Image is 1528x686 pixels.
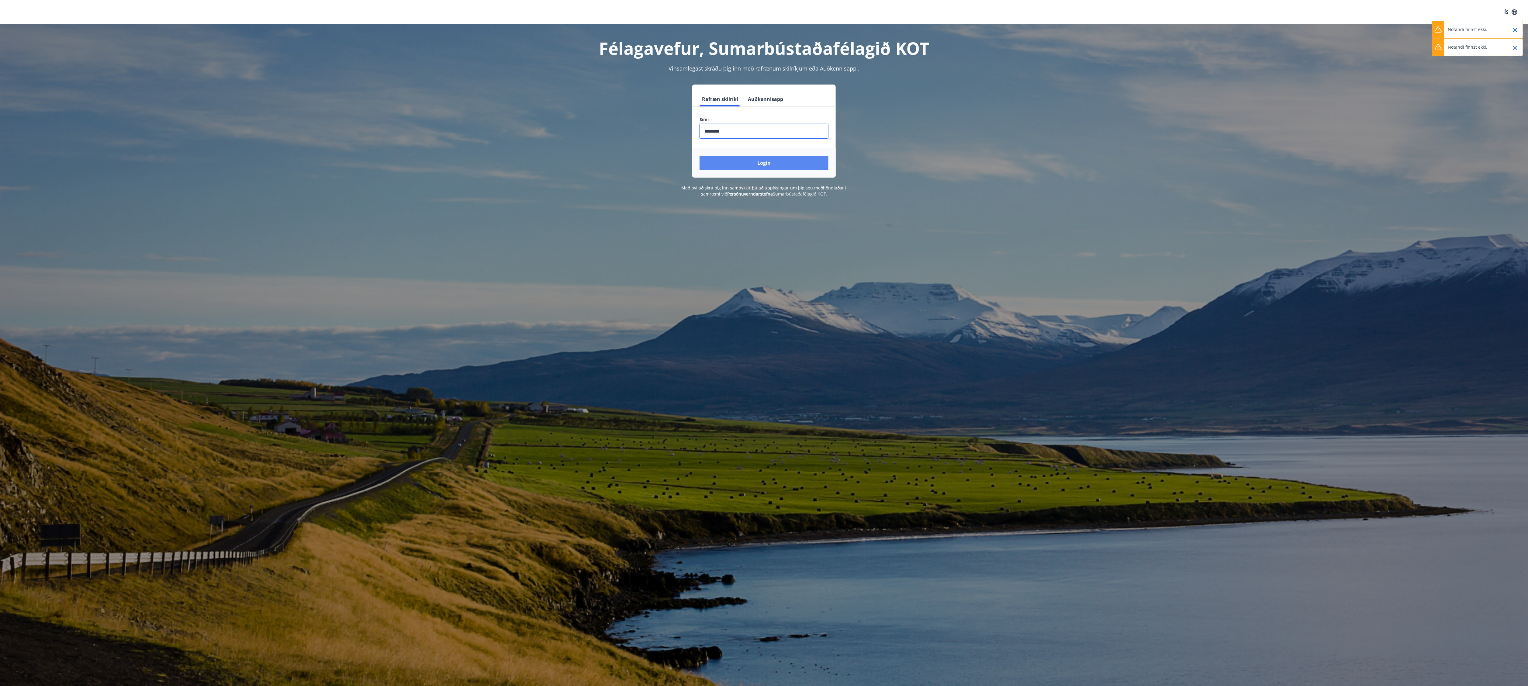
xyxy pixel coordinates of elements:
[1510,43,1520,53] button: Close
[1501,7,1521,18] button: ÍS
[700,116,828,123] label: Sími
[727,191,773,197] a: Persónuverndarstefna
[1510,25,1520,35] button: Close
[682,185,847,197] span: Með því að skrá þig inn samþykkir þú að upplýsingar um þig séu meðhöndlaðar í samræmi við Sumarbú...
[669,65,859,72] span: Vinsamlegast skráðu þig inn með rafrænum skilríkjum eða Auðkennisappi.
[1448,44,1488,50] p: Notandi finnst ekki.
[745,92,786,106] button: Auðkennisapp
[700,156,828,170] button: Login
[552,36,976,60] h1: Félagavefur, Sumarbústaðafélagið KOT
[1448,26,1488,33] p: Notandi finnst ekki.
[700,92,741,106] button: Rafræn skilríki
